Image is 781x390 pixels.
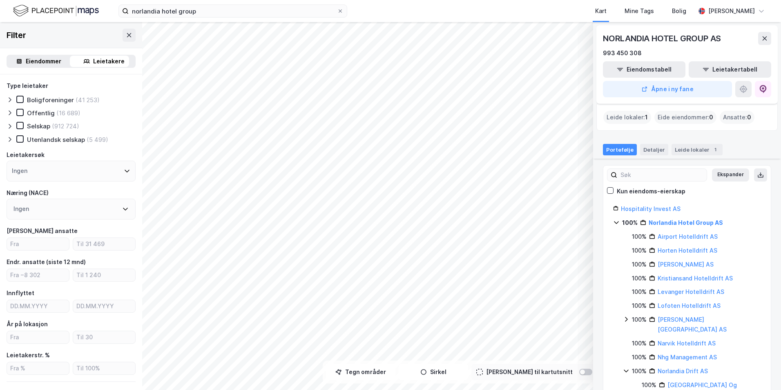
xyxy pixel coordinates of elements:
div: 100% [632,260,647,269]
div: 100% [642,380,656,390]
a: Horten Hotelldrift AS [658,247,717,254]
span: 0 [747,112,751,122]
a: Hospitality Invest AS [621,205,681,212]
div: Ansatte : [720,111,754,124]
div: Eiendommer [26,56,61,66]
div: Leide lokaler : [603,111,651,124]
div: År på lokasjon [7,319,48,329]
div: Utenlandsk selskap [27,136,85,143]
div: Bolig [672,6,686,16]
button: Åpne i ny fane [603,81,732,97]
input: Søk på adresse, matrikkel, gårdeiere, leietakere eller personer [129,5,337,17]
button: Leietakertabell [689,61,771,78]
div: 100% [632,246,647,256]
div: Kun eiendoms-eierskap [617,186,685,196]
input: Søk [617,169,707,181]
iframe: Chat Widget [740,351,781,390]
input: DD.MM.YYYY [73,300,135,312]
div: Offentlig [27,109,55,117]
div: 1 [711,146,719,154]
div: 100% [632,232,647,242]
div: [PERSON_NAME] ansatte [7,226,78,236]
a: Kristiansand Hotelldrift AS [658,275,733,282]
input: Fra % [7,362,69,374]
input: DD.MM.YYYY [7,300,69,312]
div: 100% [632,273,647,283]
input: Til 100% [73,362,135,374]
button: Sirkel [399,364,468,380]
a: Lofoten Hotelldrift AS [658,302,721,309]
div: Detaljer [640,144,668,155]
button: Tegn områder [326,364,395,380]
div: Leide lokaler [672,144,723,155]
a: [PERSON_NAME][GEOGRAPHIC_DATA] AS [658,316,727,333]
div: Innflyttet [7,288,34,298]
div: Type leietaker [7,81,48,91]
div: 100% [632,315,647,325]
div: 100% [632,301,647,311]
input: Fra [7,331,69,343]
div: Selskap [27,122,50,130]
input: Til 1 240 [73,269,135,281]
a: Airport Hotelldrift AS [658,233,718,240]
div: (912 724) [52,122,79,130]
div: (41 253) [76,96,100,104]
div: 100% [632,287,647,297]
div: Filter [7,29,26,42]
div: (16 689) [56,109,80,117]
div: [PERSON_NAME] til kartutsnitt [486,367,573,377]
div: (5 499) [87,136,108,143]
input: Fra −8 302 [7,269,69,281]
div: Endr. ansatte (siste 12 mnd) [7,257,86,267]
input: Til 31 469 [73,238,135,250]
span: 0 [709,112,713,122]
div: Mine Tags [625,6,654,16]
a: Norlandia Hotel Group AS [649,219,723,226]
div: Næring (NACE) [7,188,49,198]
button: Eiendomstabell [603,61,685,78]
div: NORLANDIA HOTEL GROUP AS [603,32,723,45]
div: 100% [622,218,638,228]
div: Leietakersøk [7,150,45,160]
a: Narvik Hotelldrift AS [658,340,716,347]
span: 1 [645,112,648,122]
div: Ingen [13,204,29,214]
div: 100% [632,352,647,362]
input: Til 30 [73,331,135,343]
div: Ingen [12,166,27,176]
div: 993 450 308 [603,48,642,58]
a: Levanger Hotelldrift AS [658,288,724,295]
div: Eide eiendommer : [654,111,716,124]
div: 100% [632,338,647,348]
div: Portefølje [603,144,637,155]
div: [PERSON_NAME] [708,6,755,16]
a: Nhg Management AS [658,354,717,361]
div: Boligforeninger [27,96,74,104]
a: [PERSON_NAME] AS [658,261,714,268]
a: Norlandia Drift AS [658,368,708,374]
img: logo.f888ab2527a4732fd821a326f86c7f29.svg [13,4,99,18]
input: Fra [7,238,69,250]
div: Leietakere [93,56,125,66]
div: Kart [595,6,607,16]
div: Leietakerstr. % [7,350,50,360]
div: 100% [632,366,647,376]
button: Ekspander [712,168,749,182]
